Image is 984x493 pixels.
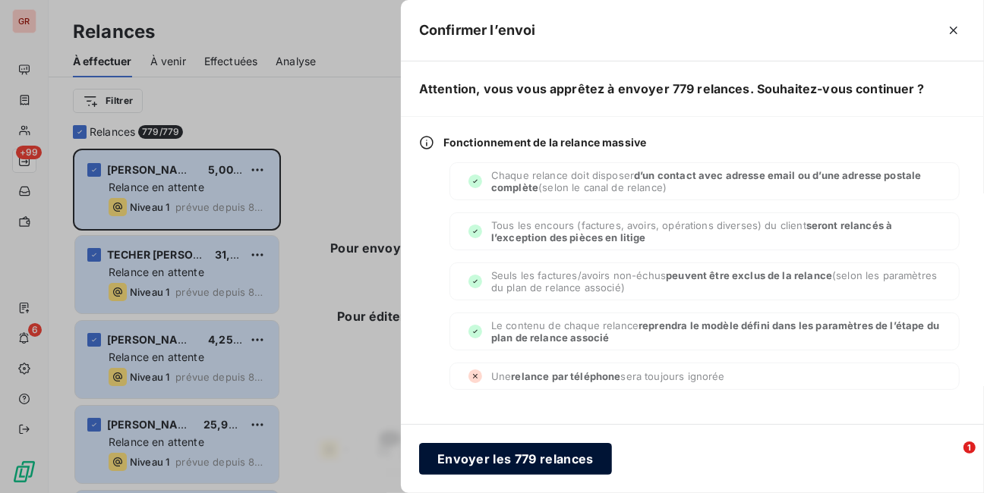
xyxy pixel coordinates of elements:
h6: Attention, vous vous apprêtez à envoyer 779 relances. Souhaitez-vous continuer ? [401,61,984,116]
span: Chaque relance doit disposer (selon le canal de relance) [491,169,941,193]
span: seront relancés à l’exception des pièces en litige [491,219,892,243]
span: peuvent être exclus de la relance [666,269,832,281]
span: reprendra le modèle défini dans les paramètres de l’étape du plan de relance associé [491,319,939,344]
button: Envoyer les 779 relances [419,443,612,475]
iframe: Intercom live chat [932,441,969,478]
h5: Confirmer l’envoi [419,20,536,41]
span: relance par téléphone [511,370,620,382]
span: 1 [963,441,976,454]
span: Fonctionnement de la relance massive [443,135,646,150]
span: Une sera toujours ignorée [491,370,725,382]
span: d’un contact avec adresse email ou d’une adresse postale complète [491,169,922,193]
span: Le contenu de chaque relance [491,319,941,344]
span: Seuls les factures/avoirs non-échus (selon les paramètres du plan de relance associé) [491,269,941,294]
span: Tous les encours (factures, avoirs, opérations diverses) du client [491,219,941,243]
